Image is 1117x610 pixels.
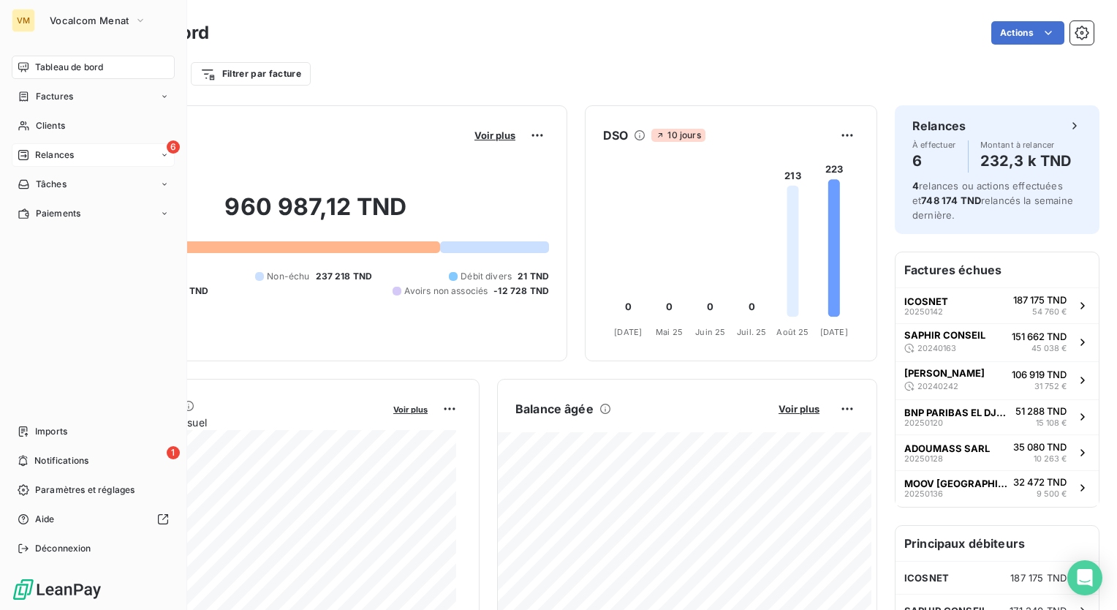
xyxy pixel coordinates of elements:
span: ADOUMASS SARL [904,443,990,454]
tspan: Juil. 25 [737,327,766,337]
span: SAPHIR CONSEIL [904,329,985,341]
button: Filtrer par facture [191,62,311,86]
span: Paiements [36,207,80,220]
div: VM [12,9,35,32]
tspan: [DATE] [614,327,642,337]
span: 15 108 € [1036,417,1067,429]
span: 20240163 [917,344,956,353]
div: Open Intercom Messenger [1067,560,1102,595]
span: Voir plus [474,129,515,141]
span: Imports [35,425,67,438]
button: ICOSNET20250142187 175 TND54 760 € [896,287,1099,323]
tspan: Juin 25 [695,327,725,337]
button: Voir plus [470,129,520,142]
span: 21 TND [518,270,549,283]
span: 10 263 € [1034,453,1067,465]
h6: Relances [912,117,966,135]
span: MOOV [GEOGRAPHIC_DATA] [GEOGRAPHIC_DATA] [904,478,1007,489]
h4: 6 [912,149,956,173]
button: Actions [991,21,1064,45]
span: 20240242 [917,382,958,391]
span: Débit divers [461,270,512,283]
h6: DSO [603,127,628,144]
button: SAPHIR CONSEIL20240163151 662 TND45 038 € [896,323,1099,361]
span: Tableau de bord [35,61,103,74]
span: 31 752 € [1034,380,1067,393]
span: 20250128 [904,454,943,463]
button: BNP PARIBAS EL DJAZAIR2025012051 288 TND15 108 € [896,399,1099,435]
span: [PERSON_NAME] [904,367,985,379]
span: 1 [167,446,180,459]
span: 237 218 TND [316,270,373,283]
span: Relances [35,148,74,162]
span: 51 288 TND [1015,405,1067,417]
span: Voir plus [393,404,428,415]
span: Aide [35,513,55,526]
button: [PERSON_NAME]20240242106 919 TND31 752 € [896,361,1099,399]
span: 32 472 TND [1013,476,1067,488]
span: Voir plus [779,403,819,415]
span: 187 175 TND [1010,572,1067,584]
span: -12 728 TND [493,285,549,298]
span: Montant à relancer [980,140,1072,149]
span: Non-échu [267,270,309,283]
h2: 960 987,12 TND [83,192,549,236]
button: Voir plus [389,402,432,415]
span: 4 [912,180,919,192]
span: 748 174 TND [921,195,981,206]
tspan: Mai 25 [656,327,683,337]
span: Vocalcom Menat [50,15,129,26]
span: Factures [36,90,73,103]
span: 20250136 [904,489,943,498]
span: ICOSNET [904,572,949,584]
h6: Balance âgée [515,400,594,418]
span: Avoirs non associés [404,285,488,298]
span: 9 500 € [1037,488,1067,500]
span: 187 175 TND [1013,294,1067,306]
button: MOOV [GEOGRAPHIC_DATA] [GEOGRAPHIC_DATA]2025013632 472 TND9 500 € [896,470,1099,506]
a: Aide [12,508,175,531]
span: Déconnexion [35,542,91,555]
h6: Principaux débiteurs [896,526,1099,561]
span: Notifications [34,454,88,467]
span: À effectuer [912,140,956,149]
img: Logo LeanPay [12,578,102,601]
span: Clients [36,119,65,132]
button: Voir plus [774,402,824,415]
span: 6 [167,140,180,154]
span: 20250120 [904,418,943,427]
span: 35 080 TND [1013,441,1067,453]
span: relances ou actions effectuées et relancés la semaine dernière. [912,180,1073,221]
span: 106 919 TND [1012,369,1067,380]
span: 54 760 € [1032,306,1067,318]
span: 20250142 [904,307,943,316]
button: ADOUMASS SARL2025012835 080 TND10 263 € [896,434,1099,470]
span: 10 jours [651,129,705,142]
h4: 232,3 k TND [980,149,1072,173]
span: 151 662 TND [1012,331,1067,342]
span: 45 038 € [1031,342,1067,355]
tspan: [DATE] [820,327,848,337]
span: Paramètres et réglages [35,483,135,497]
h6: Factures échues [896,252,1099,287]
span: Chiffre d'affaires mensuel [83,415,383,430]
tspan: Août 25 [776,327,809,337]
span: ICOSNET [904,295,948,307]
span: BNP PARIBAS EL DJAZAIR [904,407,1010,418]
span: Tâches [36,178,67,191]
